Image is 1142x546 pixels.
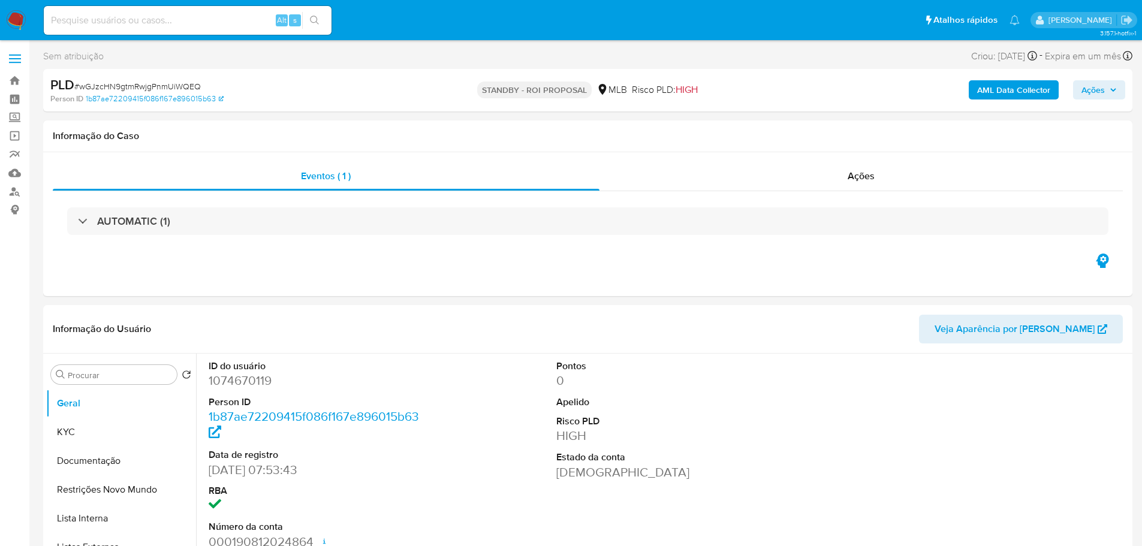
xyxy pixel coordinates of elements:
a: 1b87ae72209415f086f167e896015b63 [86,93,224,104]
p: lucas.portella@mercadolivre.com [1048,14,1116,26]
span: Atalhos rápidos [933,14,998,26]
dd: [DATE] 07:53:43 [209,461,429,478]
span: # wGJzcHN9gtmRwjgPnmUiWQEQ [74,80,201,92]
button: Geral [46,389,196,418]
dd: HIGH [556,427,776,444]
dt: ID do usuário [209,360,429,373]
button: search-icon [302,12,327,29]
span: Sem atribuição [43,50,104,63]
dt: Pontos [556,360,776,373]
dt: RBA [209,484,429,497]
h1: Informação do Caso [53,130,1123,142]
b: AML Data Collector [977,80,1050,99]
button: Lista Interna [46,504,196,533]
dt: Risco PLD [556,415,776,428]
div: MLB [596,83,627,96]
button: Retornar ao pedido padrão [182,370,191,383]
b: Person ID [50,93,83,104]
span: Expira em um mês [1045,50,1121,63]
a: Sair [1120,14,1133,26]
input: Pesquise usuários ou casos... [44,13,332,28]
button: Ações [1073,80,1125,99]
span: Risco PLD: [632,83,698,96]
dt: Person ID [209,396,429,409]
span: HIGH [676,83,698,96]
dt: Número da conta [209,520,429,533]
a: 1b87ae72209415f086f167e896015b63 [209,408,419,442]
button: Procurar [56,370,65,379]
dd: 1074670119 [209,372,429,389]
div: Criou: [DATE] [971,48,1037,64]
button: Restrições Novo Mundo [46,475,196,504]
dt: Estado da conta [556,451,776,464]
button: Documentação [46,447,196,475]
input: Procurar [68,370,172,381]
p: STANDBY - ROI PROPOSAL [477,82,592,98]
h3: AUTOMATIC (1) [97,215,170,228]
span: Ações [848,169,875,183]
button: KYC [46,418,196,447]
b: PLD [50,75,74,94]
span: s [293,14,297,26]
span: - [1039,48,1042,64]
button: Veja Aparência por [PERSON_NAME] [919,315,1123,343]
div: AUTOMATIC (1) [67,207,1108,235]
dt: Apelido [556,396,776,409]
span: Ações [1081,80,1105,99]
dd: [DEMOGRAPHIC_DATA] [556,464,776,481]
button: AML Data Collector [969,80,1059,99]
span: Veja Aparência por [PERSON_NAME] [935,315,1095,343]
dt: Data de registro [209,448,429,461]
dd: 0 [556,372,776,389]
a: Notificações [1010,15,1020,25]
h1: Informação do Usuário [53,323,151,335]
span: Eventos ( 1 ) [301,169,351,183]
span: Alt [277,14,287,26]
